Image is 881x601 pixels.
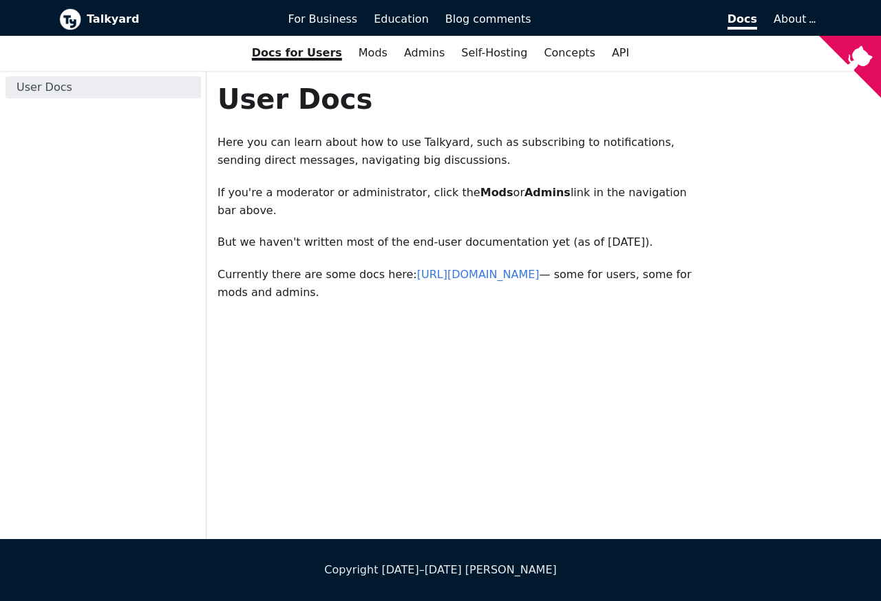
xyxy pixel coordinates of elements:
a: API [604,41,637,65]
a: Self-Hosting [453,41,535,65]
a: Docs for Users [244,41,350,65]
strong: Admins [524,186,571,199]
span: For Business [288,12,358,25]
a: Blog comments [437,8,540,31]
div: Copyright [DATE]–[DATE] [PERSON_NAME] [59,561,822,579]
strong: Mods [480,186,513,199]
span: Docs [728,12,757,30]
a: [URL][DOMAIN_NAME] [417,268,540,281]
p: But we haven't written most of the end-user documentation yet (as of [DATE]). [217,233,701,251]
h1: User Docs [217,82,701,116]
a: Mods [350,41,396,65]
a: For Business [280,8,366,31]
a: About [774,12,814,25]
span: Education [374,12,429,25]
a: Admins [396,41,453,65]
a: Talkyard logoTalkyard [59,8,269,30]
span: Blog comments [445,12,531,25]
a: Docs [540,8,766,31]
p: Currently there are some docs here: — some for users, some for mods and admins. [217,266,701,302]
a: Education [365,8,437,31]
img: Talkyard logo [59,8,81,30]
a: Concepts [535,41,604,65]
p: Here you can learn about how to use Talkyard, such as subscribing to notifications, sending direc... [217,134,701,170]
a: User Docs [6,76,201,98]
b: Talkyard [87,10,269,28]
p: If you're a moderator or administrator, click the or link in the navigation bar above. [217,184,701,220]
